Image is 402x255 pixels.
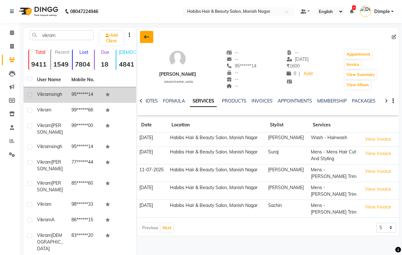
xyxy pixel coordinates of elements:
p: Total [32,49,49,55]
span: A [51,217,55,223]
span: vikram [37,91,51,97]
strong: 7804 [73,60,93,68]
img: avatar [168,49,187,68]
th: User Name [33,73,68,87]
a: MEMBERSHIP [317,98,347,104]
a: FORMULA [163,98,185,104]
a: Add Client [99,31,123,46]
p: Due [96,49,115,55]
span: vikram [37,107,51,113]
p: [DEMOGRAPHIC_DATA] [119,49,136,55]
button: View Summary [345,70,376,79]
a: INVOICES [252,98,273,104]
button: View Invoice [362,149,394,159]
td: [DATE] [137,200,168,218]
span: Vikram [37,232,51,238]
button: View Album [345,81,370,89]
td: [PERSON_NAME] [266,164,309,182]
td: Mens - Mens Hair Cut And Styling [309,146,360,164]
td: 11-07-2025 [137,164,168,182]
img: logo [16,3,60,20]
a: NOTES [143,98,158,104]
span: -- [287,50,299,55]
span: | [299,70,300,77]
td: Mens - [PERSON_NAME] Trim [309,182,360,200]
th: Services [309,118,360,132]
span: 0 [287,71,296,76]
span: -- [226,56,238,62]
a: 9 [350,9,354,14]
span: [DEMOGRAPHIC_DATA] [164,80,193,83]
span: 1600 [287,63,300,69]
button: Invoice [345,60,361,69]
td: Habibs Hair & Beauty Salon, Manish Nagar [168,146,266,164]
span: vikram [37,159,51,165]
img: Dimple [360,6,371,17]
td: Habibs Hair & Beauty Salon, Manish Nagar [168,132,266,147]
span: -- [226,76,238,82]
span: singh [51,91,62,97]
button: View Invoice [362,184,394,194]
b: 08047224946 [70,3,98,20]
td: [PERSON_NAME] [266,132,309,147]
span: [DEMOGRAPHIC_DATA] [37,232,63,251]
span: Dimple [374,8,390,15]
strong: 1549 [51,60,71,68]
td: [DATE] [137,146,168,164]
a: PRODUCTS [222,98,246,104]
span: -- [226,83,238,89]
input: Search by Name/Mobile/Email/Code [30,30,93,40]
button: Appointment [345,50,372,59]
span: -- [226,50,238,55]
td: Habibs Hair & Beauty Salon, Manish Nagar [168,200,266,218]
button: View Invoice [362,134,394,144]
td: Habibs Hair & Beauty Salon, Manish Nagar [168,164,266,182]
span: Vikram [37,180,51,186]
strong: 9411 [29,60,49,68]
p: Lost [75,49,93,55]
span: Vikram [37,201,51,207]
span: vikram [37,144,51,149]
span: singh [51,144,62,149]
a: APPOINTMENTS [278,98,312,104]
td: Mens - [PERSON_NAME] Trim [309,164,360,182]
th: Stylist [266,118,309,132]
th: Mobile No. [68,73,102,87]
td: [DATE] [137,182,168,200]
a: SERVICES [190,96,217,107]
th: Location [168,118,266,132]
button: View Invoice [362,166,394,176]
button: View Invoice [362,202,394,212]
span: 9 [352,5,356,10]
a: Add [303,69,314,78]
div: [PERSON_NAME] [159,71,196,78]
a: PACKAGES [352,98,376,104]
span: ₹ [287,63,289,69]
td: Wash - Hairwash [309,132,360,147]
span: [DATE] [287,56,309,62]
div: Back to Client [140,31,153,43]
td: Sachin [266,200,309,218]
span: -- [226,70,238,75]
strong: 18 [95,60,115,68]
td: Suraj [266,146,309,164]
strong: 4841 [116,60,136,68]
span: Vikram [37,217,51,223]
th: Date [137,118,168,132]
button: Next [161,223,173,232]
p: Recent [54,49,71,55]
span: Vikram [37,123,51,128]
td: [DATE] [137,132,168,147]
td: Habibs Hair & Beauty Salon, Manish Nagar [168,182,266,200]
td: Mens - [PERSON_NAME] Trim [309,200,360,218]
td: [PERSON_NAME] [266,182,309,200]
